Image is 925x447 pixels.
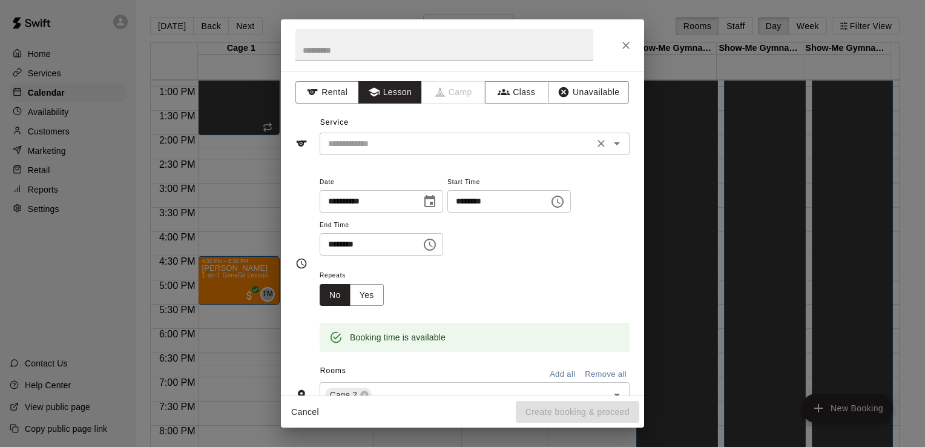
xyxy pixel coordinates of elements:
button: Choose time, selected time is 3:00 PM [545,190,570,214]
svg: Service [295,137,308,150]
span: Service [320,118,349,127]
span: Camps can only be created in the Services page [422,81,486,104]
button: Rental [295,81,359,104]
span: Rooms [320,366,346,375]
button: No [320,284,351,306]
button: Yes [350,284,384,306]
span: Date [320,174,443,191]
div: Booking time is available [350,326,446,348]
button: Open [608,135,625,152]
span: Start Time [447,174,571,191]
svg: Rooms [295,389,308,401]
button: Unavailable [548,81,629,104]
span: End Time [320,217,443,234]
button: Open [608,386,625,403]
div: Cage 2 [325,388,372,402]
button: Add all [543,365,582,384]
button: Choose date, selected date is Oct 22, 2025 [418,190,442,214]
button: Clear [593,135,610,152]
span: Cage 2 [325,389,362,401]
button: Remove all [582,365,630,384]
button: Lesson [358,81,422,104]
span: Repeats [320,268,393,284]
button: Choose time, selected time is 3:30 PM [418,233,442,257]
svg: Timing [295,257,308,270]
button: Class [485,81,548,104]
div: outlined button group [320,284,384,306]
button: Cancel [286,401,324,423]
button: Close [615,35,637,56]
